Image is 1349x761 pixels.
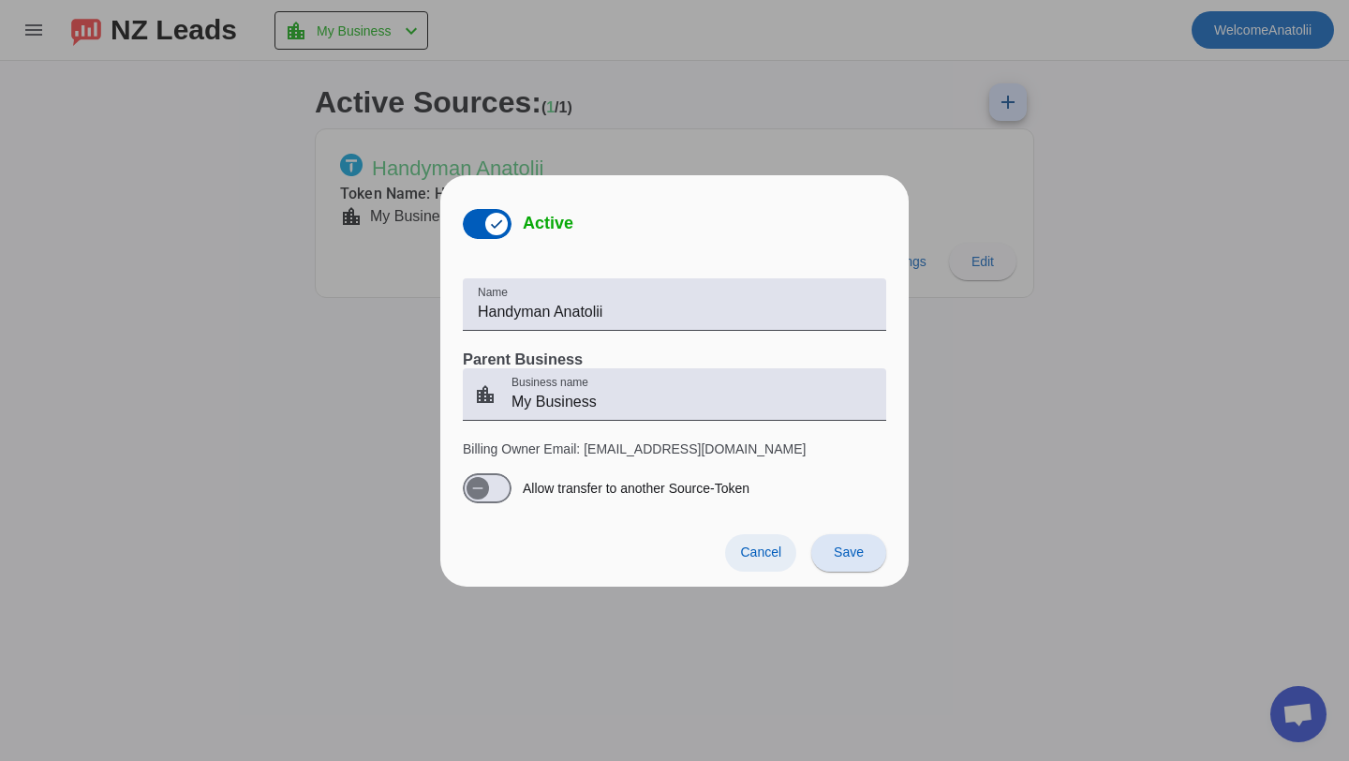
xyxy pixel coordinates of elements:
[740,545,781,560] span: Cancel
[463,440,886,458] p: Billing Owner Email: [EMAIL_ADDRESS][DOMAIN_NAME]
[811,534,886,572] button: Save
[463,383,508,406] mat-icon: location_city
[511,376,588,388] mat-label: Business name
[523,214,573,232] span: Active
[463,350,886,368] h3: Parent Business
[725,534,796,572] button: Cancel
[478,286,508,298] mat-label: Name
[834,545,864,560] span: Save
[519,479,749,498] label: Allow transfer to another Source-Token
